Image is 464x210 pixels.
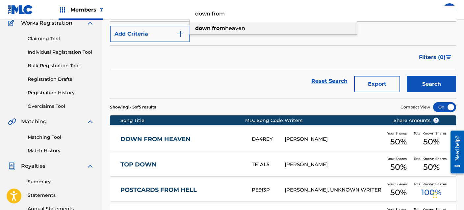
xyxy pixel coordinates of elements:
span: heaven [225,25,245,31]
a: POSTCARDS FROM HELL [120,186,243,194]
span: Your Shares [387,131,409,136]
div: MLC Song Code [245,117,285,124]
p: Showing 1 - 5 of 5 results [110,104,156,110]
a: Public Search [409,3,422,16]
a: Match History [28,147,94,154]
img: Royalties [8,162,16,170]
a: Matching Tool [28,134,94,141]
a: Registration History [28,89,94,96]
div: Drag [433,185,437,205]
button: Export [354,76,400,92]
a: DOWN FROM HEAVEN [120,135,243,143]
iframe: Resource Center [446,125,464,178]
div: TE1AL5 [252,161,285,168]
img: MLC Logo [8,5,33,15]
div: DA4REY [252,135,285,143]
span: 50 % [423,136,440,148]
span: Total Known Shares [414,131,449,136]
span: Your Shares [387,156,409,161]
span: 7 [100,7,103,13]
div: Song Title [120,117,245,124]
span: Works Registration [21,19,72,27]
span: Filters ( 0 ) [419,53,446,61]
span: Total Known Shares [414,156,449,161]
img: filter [446,55,451,59]
div: [PERSON_NAME] [285,161,383,168]
strong: down [195,25,211,31]
iframe: Chat Widget [431,178,464,210]
span: 50 % [423,161,440,173]
a: Claiming Tool [28,35,94,42]
a: Reset Search [308,74,351,88]
span: Compact View [400,104,430,110]
img: expand [86,118,94,126]
img: 9d2ae6d4665cec9f34b9.svg [176,30,184,38]
div: [PERSON_NAME] [285,135,383,143]
img: Works Registration [8,19,16,27]
div: Help [426,3,439,16]
span: 100 % [421,187,441,198]
img: Top Rightsholders [59,6,66,14]
span: Total Known Shares [414,182,449,187]
span: Members [70,6,103,14]
a: Statements [28,192,94,199]
div: [PERSON_NAME], UNKNOWN WRITER [285,186,383,194]
a: Bulk Registration Tool [28,62,94,69]
button: Filters (0) [415,49,456,66]
img: Matching [8,118,16,126]
img: expand [86,162,94,170]
a: Registration Drafts [28,76,94,83]
div: PE9I3P [252,186,285,194]
img: expand [86,19,94,27]
span: Share Amounts [394,117,439,124]
div: Writers [285,117,383,124]
button: Add Criteria [110,26,190,42]
span: Your Shares [387,182,409,187]
strong: from [212,25,225,31]
a: Summary [28,178,94,185]
a: TOP DOWN [120,161,243,168]
span: Royalties [21,162,45,170]
span: Matching [21,118,47,126]
div: User Menu [443,3,456,16]
span: 50 % [390,136,407,148]
a: Overclaims Tool [28,103,94,110]
form: Search Form [110,5,456,99]
span: 50 % [390,161,407,173]
span: 50 % [390,187,407,198]
button: Search [407,76,456,92]
a: Individual Registration Tool [28,49,94,56]
span: ? [433,118,439,123]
